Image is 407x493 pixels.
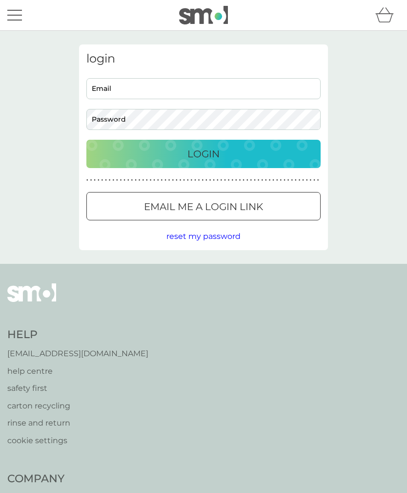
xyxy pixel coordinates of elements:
p: ● [205,178,207,183]
p: ● [94,178,96,183]
p: ● [317,178,319,183]
p: ● [86,178,88,183]
p: ● [112,178,114,183]
p: ● [180,178,182,183]
div: basket [375,5,400,25]
a: help centre [7,365,148,378]
p: ● [176,178,178,183]
p: ● [90,178,92,183]
span: reset my password [166,232,241,241]
p: ● [109,178,111,183]
p: ● [224,178,226,183]
a: [EMAIL_ADDRESS][DOMAIN_NAME] [7,347,148,360]
a: safety first [7,382,148,395]
p: ● [265,178,267,183]
p: ● [287,178,289,183]
img: smol [7,283,56,317]
p: ● [243,178,244,183]
p: ● [221,178,223,183]
p: ● [276,178,278,183]
a: rinse and return [7,417,148,429]
p: Email me a login link [144,199,263,214]
p: ● [250,178,252,183]
p: ● [284,178,285,183]
p: ● [258,178,260,183]
p: ● [213,178,215,183]
p: ● [299,178,301,183]
p: ● [172,178,174,183]
p: ● [295,178,297,183]
p: ● [306,178,308,183]
p: ● [235,178,237,183]
p: ● [153,178,155,183]
p: ● [161,178,163,183]
img: smol [179,6,228,24]
p: ● [157,178,159,183]
a: cookie settings [7,434,148,447]
p: ● [272,178,274,183]
p: ● [164,178,166,183]
p: ● [246,178,248,183]
p: Login [187,146,220,162]
p: ● [254,178,256,183]
p: ● [194,178,196,183]
p: ● [269,178,271,183]
p: ● [313,178,315,183]
button: reset my password [166,230,241,243]
p: ● [291,178,293,183]
p: ● [183,178,185,183]
p: ● [123,178,125,183]
p: ● [98,178,100,183]
h3: login [86,52,321,66]
p: ● [198,178,200,183]
button: Login [86,140,321,168]
p: ● [127,178,129,183]
p: ● [280,178,282,183]
p: ● [217,178,219,183]
button: Email me a login link [86,192,321,220]
p: ● [102,178,103,183]
p: ● [139,178,141,183]
p: ● [310,178,312,183]
h4: Help [7,327,148,343]
p: ● [135,178,137,183]
p: ● [168,178,170,183]
p: ● [209,178,211,183]
p: ● [228,178,230,183]
p: ● [187,178,189,183]
p: ● [261,178,263,183]
p: ● [116,178,118,183]
p: ● [142,178,144,183]
p: ● [231,178,233,183]
button: menu [7,6,22,24]
p: ● [302,178,304,183]
p: ● [150,178,152,183]
h4: Company [7,472,112,487]
p: ● [202,178,203,183]
p: ● [131,178,133,183]
p: ● [239,178,241,183]
p: ● [191,178,193,183]
p: ● [120,178,122,183]
p: ● [105,178,107,183]
a: carton recycling [7,400,148,412]
p: ● [146,178,148,183]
